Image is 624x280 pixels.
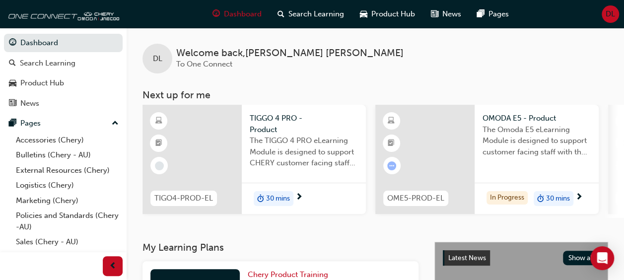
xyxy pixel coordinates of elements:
a: Search Learning [4,54,123,72]
a: External Resources (Chery) [12,163,123,178]
span: booktick-icon [388,137,395,150]
a: Accessories (Chery) [12,133,123,148]
span: learningRecordVerb_ATTEMPT-icon [387,161,396,170]
h3: My Learning Plans [142,242,418,253]
span: car-icon [360,8,367,20]
span: Search Learning [288,8,344,20]
div: News [20,98,39,109]
span: Latest News [448,254,486,262]
span: 30 mins [546,193,570,205]
a: OME5-PROD-ELOMODA E5 - ProductThe Omoda E5 eLearning Module is designed to support customer facin... [375,105,599,214]
span: guage-icon [9,39,16,48]
span: TIGGO 4 PRO - Product [250,113,358,135]
span: News [442,8,461,20]
a: news-iconNews [423,4,469,24]
a: Latest NewsShow all [443,250,600,266]
a: search-iconSearch Learning [270,4,352,24]
div: Product Hub [20,77,64,89]
span: TIGO4-PROD-EL [154,193,213,204]
a: TIGO4-PROD-ELTIGGO 4 PRO - ProductThe TIGGO 4 PRO eLearning Module is designed to support CHERY c... [142,105,366,214]
span: 30 mins [266,193,290,205]
span: next-icon [295,193,303,202]
a: Marketing (Chery) [12,193,123,209]
div: In Progress [486,191,528,205]
span: DL [153,53,162,65]
span: DL [606,8,615,20]
span: booktick-icon [155,137,162,150]
span: duration-icon [537,192,544,205]
span: Pages [488,8,509,20]
span: news-icon [9,99,16,108]
span: learningResourceType_ELEARNING-icon [155,115,162,128]
span: Product Hub [371,8,415,20]
a: Logistics (Chery) [12,178,123,193]
span: Chery Product Training [248,270,328,279]
a: All Pages [12,250,123,265]
span: OMODA E5 - Product [483,113,591,124]
a: News [4,94,123,113]
span: guage-icon [212,8,220,20]
span: up-icon [112,117,119,130]
img: oneconnect [5,4,119,24]
span: pages-icon [477,8,485,20]
a: Policies and Standards (Chery -AU) [12,208,123,234]
button: DashboardSearch LearningProduct HubNews [4,32,123,114]
a: car-iconProduct Hub [352,4,423,24]
span: learningRecordVerb_NONE-icon [155,161,164,170]
span: The Omoda E5 eLearning Module is designed to support customer facing staff with the product and s... [483,124,591,158]
span: learningResourceType_ELEARNING-icon [388,115,395,128]
span: The TIGGO 4 PRO eLearning Module is designed to support CHERY customer facing staff with the prod... [250,135,358,169]
a: Dashboard [4,34,123,52]
h3: Next up for me [127,89,624,101]
button: Show all [563,251,600,265]
span: prev-icon [109,260,117,273]
a: Bulletins (Chery - AU) [12,147,123,163]
button: Pages [4,114,123,133]
button: DL [602,5,619,23]
span: To One Connect [176,60,232,69]
span: search-icon [9,59,16,68]
span: Dashboard [224,8,262,20]
a: pages-iconPages [469,4,517,24]
a: Product Hub [4,74,123,92]
span: duration-icon [257,192,264,205]
a: Sales (Chery - AU) [12,234,123,250]
span: pages-icon [9,119,16,128]
span: OME5-PROD-EL [387,193,444,204]
div: Search Learning [20,58,75,69]
div: Open Intercom Messenger [590,246,614,270]
span: car-icon [9,79,16,88]
a: guage-iconDashboard [205,4,270,24]
span: news-icon [431,8,438,20]
span: search-icon [277,8,284,20]
span: Welcome back , [PERSON_NAME] [PERSON_NAME] [176,48,404,59]
span: next-icon [575,193,583,202]
div: Pages [20,118,41,129]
